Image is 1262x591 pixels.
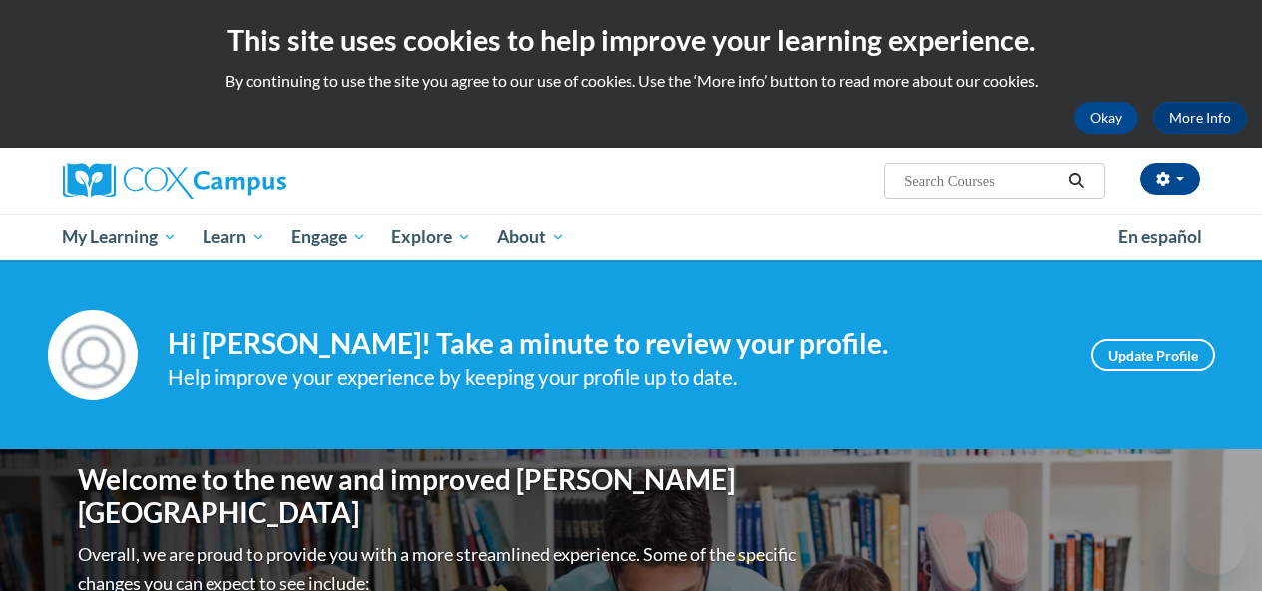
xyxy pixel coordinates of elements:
[15,20,1247,60] h2: This site uses cookies to help improve your learning experience.
[902,169,1061,193] input: Search Courses
[1105,216,1215,258] a: En español
[48,214,1215,260] div: Main menu
[190,214,278,260] a: Learn
[278,214,379,260] a: Engage
[48,310,138,400] img: Profile Image
[168,361,1061,394] div: Help improve your experience by keeping your profile up to date.
[1153,102,1247,134] a: More Info
[15,70,1247,92] p: By continuing to use the site you agree to our use of cookies. Use the ‘More info’ button to read...
[1091,339,1215,371] a: Update Profile
[378,214,484,260] a: Explore
[1061,169,1091,193] button: Search
[63,163,286,199] img: Cox Campus
[78,463,801,530] h1: Welcome to the new and improved [PERSON_NAME][GEOGRAPHIC_DATA]
[391,225,471,249] span: Explore
[62,225,177,249] span: My Learning
[63,163,422,199] a: Cox Campus
[291,225,366,249] span: Engage
[1074,102,1138,134] button: Okay
[50,214,191,260] a: My Learning
[1182,511,1246,575] iframe: Button to launch messaging window
[1140,163,1200,195] button: Account Settings
[168,327,1061,361] h4: Hi [PERSON_NAME]! Take a minute to review your profile.
[484,214,578,260] a: About
[203,225,265,249] span: Learn
[497,225,565,249] span: About
[1118,226,1202,247] span: En español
